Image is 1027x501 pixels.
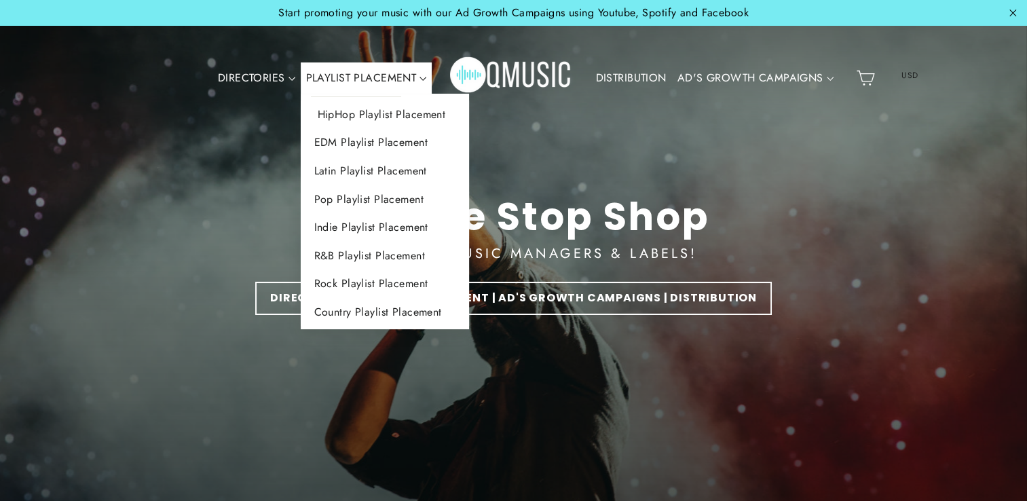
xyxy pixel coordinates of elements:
[330,243,696,265] div: FOR ARTISTS, MUSIC MANAGERS & LABELS!
[255,282,772,315] a: DIRECTORIES | PLAYLIST PLACEMENT | AD'S GROWTH CAMPAIGNS | DISTRIBUTION
[301,213,470,242] a: Indie Playlist Placement
[301,100,470,129] a: HipHop Playlist Placement
[301,157,470,185] a: Latin Playlist Placement
[301,270,470,298] a: Rock Playlist Placement
[301,242,470,270] a: R&B Playlist Placement
[672,62,839,94] a: AD'S GROWTH CAMPAIGNS
[590,62,671,94] a: DISTRIBUTION
[301,185,470,214] a: Pop Playlist Placement
[301,62,432,94] a: PLAYLIST PLACEMENT
[301,128,470,157] a: EDM Playlist Placement
[172,39,851,118] div: Primary
[450,48,572,109] img: Q Music Promotions
[884,65,935,86] span: USD
[301,298,470,327] a: Country Playlist Placement
[212,62,301,94] a: DIRECTORIES
[318,194,710,240] div: The One Stop Shop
